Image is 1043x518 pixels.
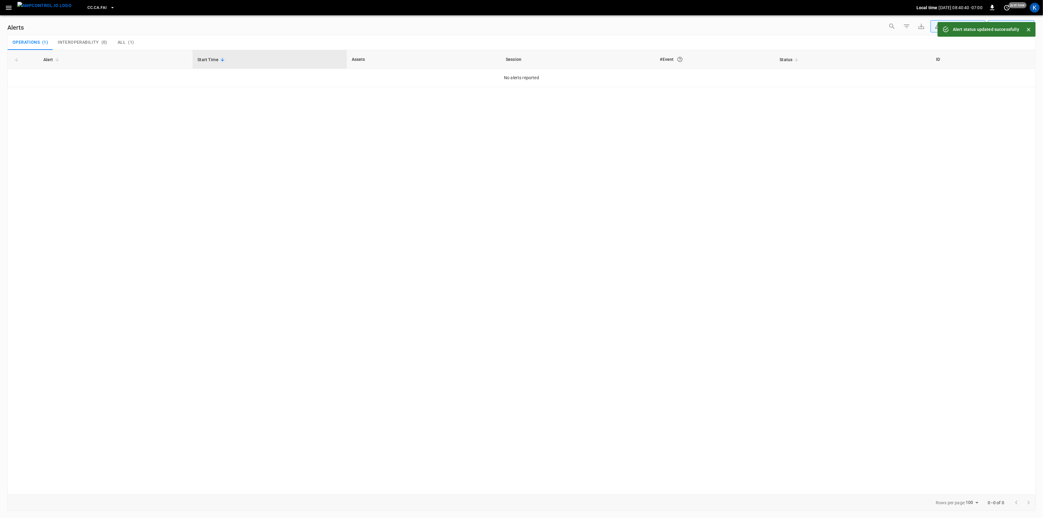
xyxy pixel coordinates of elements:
[660,54,770,65] div: #Event
[118,40,126,45] span: All
[936,500,965,506] p: Rows per page:
[197,56,226,63] span: Start Time
[42,40,48,45] span: ( 1 )
[999,20,1034,32] div: Last 24 hrs
[1024,25,1033,34] button: Close
[101,40,107,45] span: ( 0 )
[85,2,117,14] button: CC.CA.FAI
[1009,2,1027,8] span: just now
[674,54,685,65] button: An event is a single occurrence of an issue. An alert groups related events for the same asset, m...
[17,2,72,9] img: ampcontrol.io logo
[7,23,24,32] h6: Alerts
[939,5,982,11] p: [DATE] 08:40:40 -07:00
[1030,3,1040,13] div: profile-icon
[966,498,980,507] div: 100
[916,5,938,11] p: Local time
[13,40,40,45] span: Operations
[43,56,61,63] span: Alert
[347,50,501,69] th: Assets
[128,40,134,45] span: ( 1 )
[935,23,976,30] div: Unresolved
[58,40,99,45] span: Interoperability
[988,500,1004,506] p: 0–0 of 0
[501,50,655,69] th: Session
[87,4,107,11] span: CC.CA.FAI
[931,50,1035,69] th: ID
[953,24,1019,35] div: Alert status updated successfully
[780,56,800,63] span: Status
[1002,3,1012,13] button: set refresh interval
[8,69,1035,87] td: No alerts reported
